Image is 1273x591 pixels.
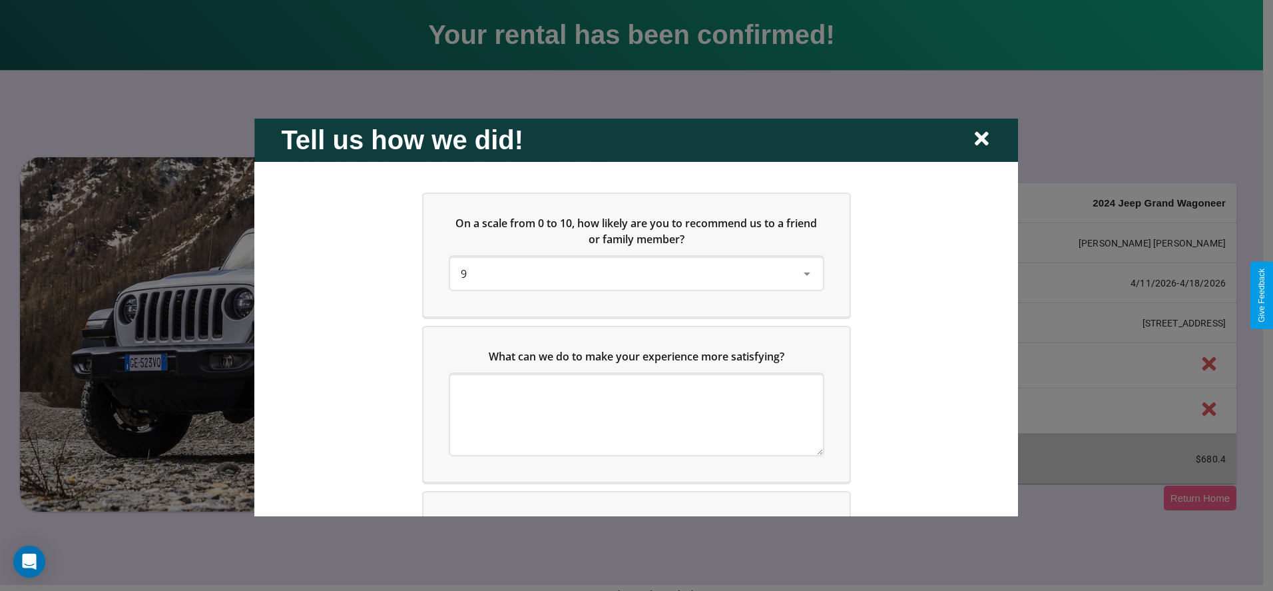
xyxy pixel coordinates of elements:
h2: Tell us how we did! [281,125,523,155]
div: Open Intercom Messenger [13,546,45,578]
div: On a scale from 0 to 10, how likely are you to recommend us to a friend or family member? [450,257,823,289]
span: Which of the following features do you value the most in a vehicle? [463,514,801,528]
span: 9 [461,266,467,281]
span: On a scale from 0 to 10, how likely are you to recommend us to a friend or family member? [456,215,820,246]
span: What can we do to make your experience more satisfying? [489,348,784,363]
div: On a scale from 0 to 10, how likely are you to recommend us to a friend or family member? [423,193,850,316]
div: Give Feedback [1257,269,1266,322]
h5: On a scale from 0 to 10, how likely are you to recommend us to a friend or family member? [450,215,823,247]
